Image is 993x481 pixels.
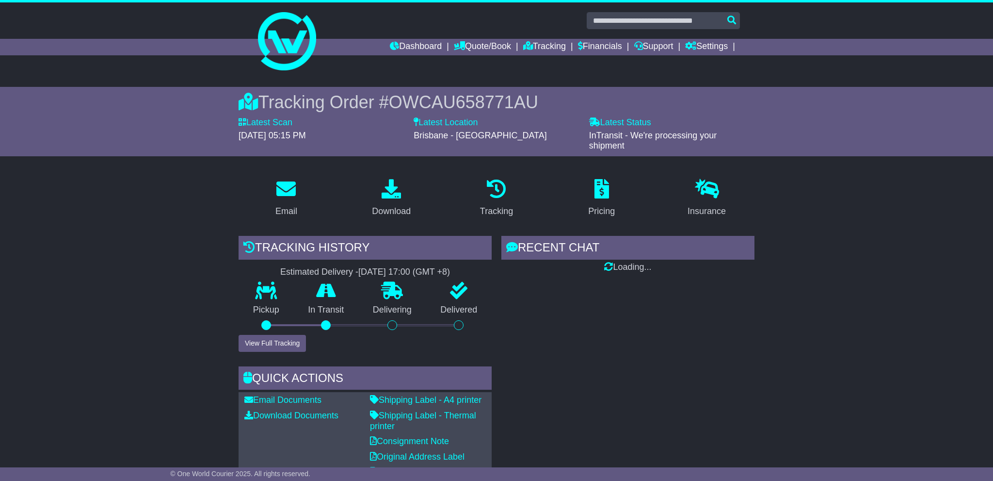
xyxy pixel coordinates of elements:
label: Latest Scan [239,117,292,128]
div: Tracking [480,205,513,218]
span: OWCAU658771AU [389,92,538,112]
label: Latest Location [414,117,478,128]
a: Shipping Label - A4 printer [370,395,481,405]
span: InTransit - We're processing your shipment [589,131,717,151]
span: [DATE] 05:15 PM [239,131,306,140]
p: Delivering [358,305,426,315]
a: Tracking [474,176,519,221]
p: In Transit [294,305,359,315]
span: © One World Courier 2025. All rights reserved. [170,470,310,478]
a: Quote/Book [454,39,511,55]
a: Download [366,176,417,221]
a: Consignment Note [370,436,449,446]
div: Tracking Order # [239,92,754,113]
a: Financials [578,39,622,55]
div: Download [372,205,411,218]
div: Loading... [501,262,754,273]
div: Insurance [688,205,726,218]
div: Estimated Delivery - [239,267,492,278]
label: Latest Status [589,117,651,128]
div: Email [275,205,297,218]
div: RECENT CHAT [501,236,754,262]
p: Delivered [426,305,492,315]
span: Brisbane - [GEOGRAPHIC_DATA] [414,131,546,140]
a: Download Documents [244,411,338,420]
a: Pricing [582,176,621,221]
a: Email [269,176,304,221]
a: Support [634,39,673,55]
a: Dashboard [390,39,442,55]
div: Pricing [588,205,615,218]
a: Tracking [523,39,566,55]
a: Original Address Label [370,452,464,462]
div: Tracking history [239,236,492,262]
div: Quick Actions [239,366,492,393]
p: Pickup [239,305,294,315]
a: Email Documents [244,395,321,405]
a: Insurance [681,176,732,221]
div: [DATE] 17:00 (GMT +8) [358,267,450,278]
button: View Full Tracking [239,335,306,352]
a: Shipping Label - Thermal printer [370,411,476,431]
a: Settings [685,39,728,55]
